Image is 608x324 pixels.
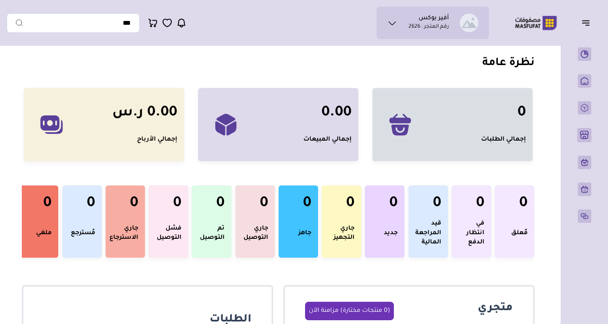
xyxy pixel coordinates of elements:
h3: 0 [216,196,225,212]
div: جديد [384,219,398,248]
iframe: Webchat Widget [560,276,598,314]
h3: 0 [476,196,484,212]
button: (0 منتجات مختارة) مزامنة الآن [305,302,394,320]
p: متجري [409,302,518,320]
div: جاري التوصيل [242,219,268,248]
h3: 0 [519,196,528,212]
h3: 0 [260,196,268,212]
img: Logo [509,15,563,31]
p: رقم المتجر : 2626 [409,23,449,31]
div: ملغي [36,219,52,248]
h3: 0 [433,196,441,212]
div: مٌعلق [511,219,528,248]
h3: 0 [130,196,138,212]
div: مُسترجع [71,219,95,248]
h3: 0 [303,196,311,212]
div: قيد المراجعة المالية [415,219,441,248]
h3: 0 [346,196,354,212]
div: جاري الاسترجاع [109,219,138,248]
h3: 0.00 ر.س [112,105,177,122]
div: فشل التوصيل [155,219,181,248]
h3: 0 [43,196,52,212]
h3: 0 [173,196,181,212]
h3: 0.00 [321,105,352,122]
div: إجمالي الأرباح [137,135,177,144]
div: إجمالي المبيعات [303,135,352,144]
strong: نظرة عامة [482,57,535,69]
h1: أفير بوكس [419,15,449,23]
div: جاري التجهيز [329,219,354,248]
div: إجمالي الطلبات [481,135,526,144]
h3: 0 [87,196,95,212]
img: ماجد العنزي [460,13,479,32]
h3: 0 [389,196,398,212]
h3: 0 [517,105,526,122]
div: جاهز [298,219,311,248]
div: تم التوصيل [199,219,225,248]
div: في انتظار الدفع [458,219,484,248]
